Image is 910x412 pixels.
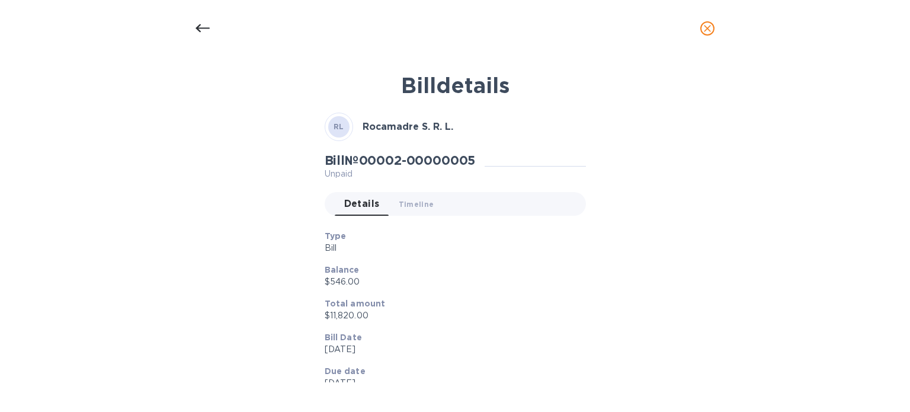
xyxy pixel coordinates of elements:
[325,276,576,288] p: $546.00
[363,121,453,132] b: Rocamadre S. R. L.
[325,153,476,168] h2: Bill № 00002-00000005
[325,377,576,389] p: [DATE]
[325,168,476,180] p: Unpaid
[344,196,380,212] span: Details
[334,122,344,131] b: RL
[325,265,360,274] b: Balance
[325,309,576,322] p: $11,820.00
[325,242,576,254] p: Bill
[325,333,362,342] b: Bill Date
[401,72,510,98] b: Bill details
[325,366,366,376] b: Due date
[325,343,576,356] p: [DATE]
[325,231,347,241] b: Type
[325,299,386,308] b: Total amount
[693,14,722,43] button: close
[399,198,434,210] span: Timeline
